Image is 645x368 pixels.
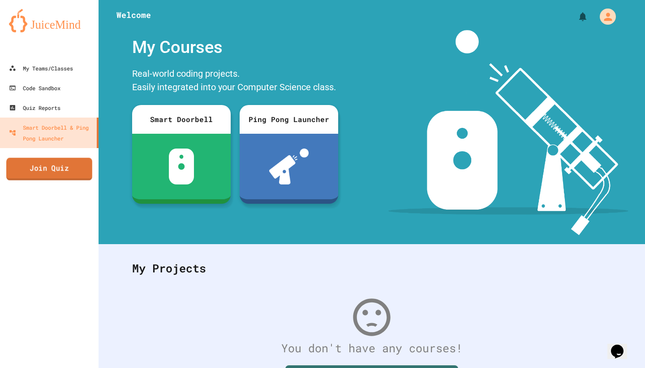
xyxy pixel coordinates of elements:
[590,6,618,27] div: My Account
[561,9,590,24] div: My Notifications
[9,83,60,93] div: Code Sandbox
[388,30,628,235] img: banner-image-my-projects.png
[240,105,338,134] div: Ping Pong Launcher
[169,149,194,184] img: sdb-white.svg
[6,158,92,180] a: Join Quiz
[607,332,636,359] iframe: chat widget
[9,122,93,144] div: Smart Doorbell & Ping Pong Launcher
[9,102,60,113] div: Quiz Reports
[9,9,90,32] img: logo-orange.svg
[128,65,343,98] div: Real-world coding projects. Easily integrated into your Computer Science class.
[123,340,620,357] div: You don't have any courses!
[123,251,620,286] div: My Projects
[269,149,309,184] img: ppl-with-ball.png
[128,30,343,65] div: My Courses
[9,63,73,74] div: My Teams/Classes
[132,105,231,134] div: Smart Doorbell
